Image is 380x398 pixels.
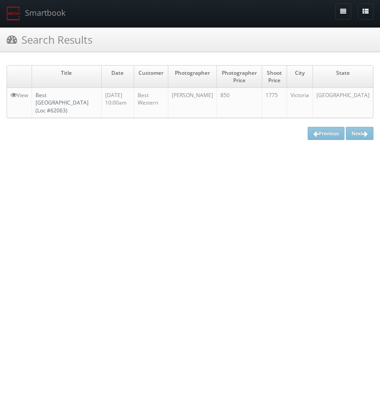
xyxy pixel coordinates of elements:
td: Customer [134,66,168,88]
td: Best Western [134,88,168,118]
td: Photographer Price [217,66,262,88]
td: Victoria [287,88,313,118]
td: Photographer [168,66,217,88]
h3: Search Results [7,32,92,47]
td: Shoot Price [262,66,287,88]
td: Date [101,66,134,88]
td: [GEOGRAPHIC_DATA] [313,88,373,118]
td: [PERSON_NAME] [168,88,217,118]
td: State [313,66,373,88]
a: View [11,91,28,99]
td: 850 [217,88,262,118]
td: City [287,66,313,88]
a: Best [GEOGRAPHIC_DATA] (Loc #62063) [36,91,89,114]
td: 1775 [262,88,287,118]
img: smartbook-logo.png [7,7,21,21]
td: [DATE] 10:00am [101,88,134,118]
td: Title [32,66,102,88]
